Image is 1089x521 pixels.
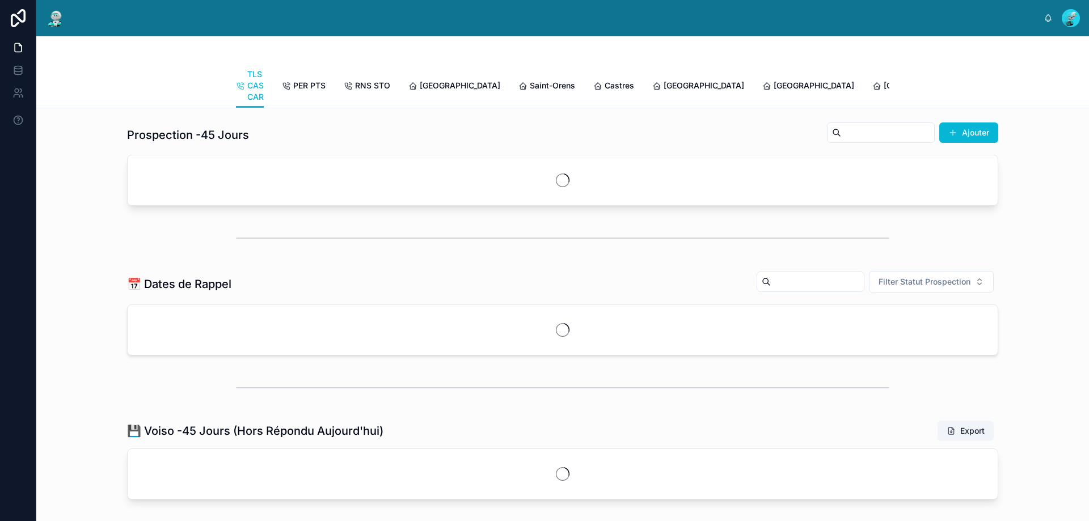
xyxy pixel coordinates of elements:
h1: 📅 Dates de Rappel [127,276,231,292]
button: Ajouter [939,122,998,143]
span: Saint-Orens [530,80,575,91]
a: PER PTS [282,75,326,98]
a: Castres [593,75,634,98]
a: TLS CAS CAR [236,64,264,108]
h1: 💾 Voiso -45 Jours (Hors Répondu Aujourd'hui) [127,423,383,439]
a: RNS STO [344,75,390,98]
span: [GEOGRAPHIC_DATA] [664,80,744,91]
span: TLS CAS CAR [247,69,264,103]
div: scrollable content [75,16,1044,20]
span: Castres [605,80,634,91]
button: Select Button [869,271,994,293]
span: [GEOGRAPHIC_DATA] [884,80,964,91]
button: Export [938,421,994,441]
a: Saint-Orens [518,75,575,98]
span: RNS STO [355,80,390,91]
span: [GEOGRAPHIC_DATA] [774,80,854,91]
a: [GEOGRAPHIC_DATA] [872,75,964,98]
span: PER PTS [293,80,326,91]
a: [GEOGRAPHIC_DATA] [652,75,744,98]
img: App logo [45,9,66,27]
h1: Prospection -45 Jours [127,127,249,143]
span: [GEOGRAPHIC_DATA] [420,80,500,91]
span: Filter Statut Prospection [879,276,970,287]
a: [GEOGRAPHIC_DATA] [762,75,854,98]
a: [GEOGRAPHIC_DATA] [408,75,500,98]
